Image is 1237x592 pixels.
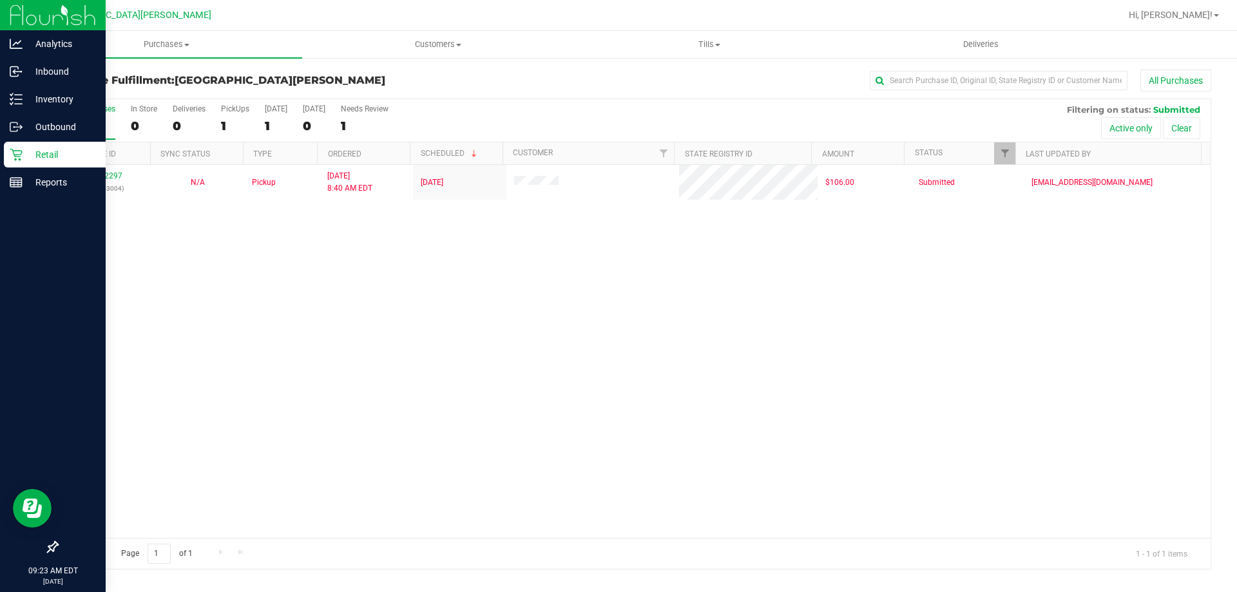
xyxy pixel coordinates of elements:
a: Deliveries [845,31,1117,58]
a: Sync Status [160,149,210,158]
p: 09:23 AM EDT [6,565,100,577]
span: [EMAIL_ADDRESS][DOMAIN_NAME] [1031,177,1153,189]
button: All Purchases [1140,70,1211,91]
a: Purchases [31,31,302,58]
span: Purchases [31,39,302,50]
inline-svg: Outbound [10,120,23,133]
a: Type [253,149,272,158]
a: Filter [994,142,1015,164]
div: 1 [221,119,249,133]
button: Active only [1101,117,1161,139]
a: Last Updated By [1026,149,1091,158]
a: Status [915,148,943,157]
div: 0 [131,119,157,133]
button: Clear [1163,117,1200,139]
div: [DATE] [303,104,325,113]
div: 0 [303,119,325,133]
span: Tills [574,39,844,50]
p: [DATE] [6,577,100,586]
input: Search Purchase ID, Original ID, State Registry ID or Customer Name... [870,71,1127,90]
a: Filter [653,142,674,164]
span: [GEOGRAPHIC_DATA][PERSON_NAME] [175,74,385,86]
inline-svg: Reports [10,176,23,189]
a: Ordered [328,149,361,158]
span: [DATE] 8:40 AM EDT [327,170,372,195]
iframe: Resource center [13,489,52,528]
span: Submitted [919,177,955,189]
div: 1 [341,119,388,133]
div: [DATE] [265,104,287,113]
span: Hi, [PERSON_NAME]! [1129,10,1213,20]
span: Page of 1 [110,544,203,564]
a: State Registry ID [685,149,753,158]
div: PickUps [221,104,249,113]
a: Customer [513,148,553,157]
a: Amount [822,149,854,158]
div: 1 [265,119,287,133]
a: Customers [302,31,573,58]
span: Not Applicable [191,178,205,187]
a: Scheduled [421,149,479,158]
div: In Store [131,104,157,113]
input: 1 [148,544,171,564]
inline-svg: Retail [10,148,23,161]
p: Reports [23,175,100,190]
p: Retail [23,147,100,162]
a: Tills [573,31,845,58]
span: [GEOGRAPHIC_DATA][PERSON_NAME] [52,10,211,21]
p: Inbound [23,64,100,79]
button: N/A [191,177,205,189]
div: Needs Review [341,104,388,113]
inline-svg: Inventory [10,93,23,106]
span: [DATE] [421,177,443,189]
h3: Purchase Fulfillment: [57,75,441,86]
span: Submitted [1153,104,1200,115]
a: 11992297 [86,171,122,180]
span: Deliveries [946,39,1016,50]
p: Outbound [23,119,100,135]
div: Deliveries [173,104,206,113]
span: Pickup [252,177,276,189]
span: $106.00 [825,177,854,189]
div: 0 [173,119,206,133]
span: Customers [303,39,573,50]
span: 1 - 1 of 1 items [1126,544,1198,563]
inline-svg: Analytics [10,37,23,50]
inline-svg: Inbound [10,65,23,78]
span: Filtering on status: [1067,104,1151,115]
p: Inventory [23,91,100,107]
p: Analytics [23,36,100,52]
